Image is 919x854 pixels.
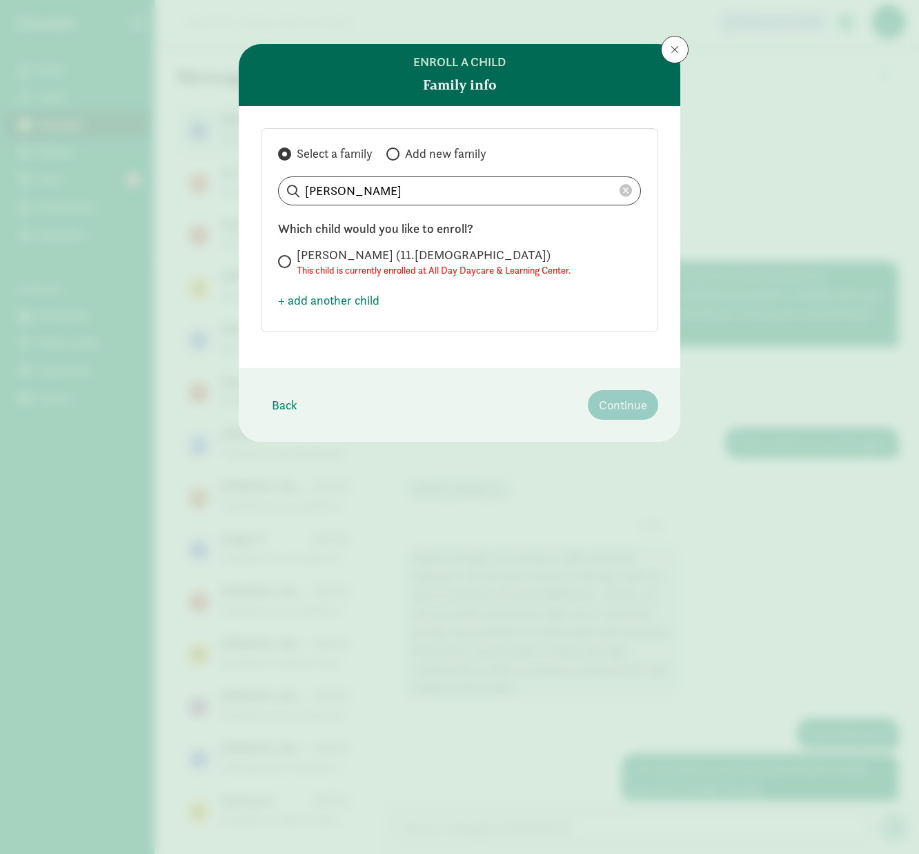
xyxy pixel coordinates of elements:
span: Continue [599,396,647,414]
small: This child is currently enrolled at All Day Daycare & Learning Center. [297,263,571,277]
strong: Family info [423,74,497,95]
span: Back [272,396,297,414]
button: + add another child [278,285,379,315]
button: Continue [588,390,658,420]
h6: Which child would you like to enroll? [278,222,641,236]
button: Back [261,390,308,420]
span: + add another child [278,291,379,309]
input: Search list... [279,177,640,205]
span: [PERSON_NAME] (11.[DEMOGRAPHIC_DATA]) [297,247,571,277]
span: Add new family [405,145,486,162]
h6: Enroll a child [413,55,506,69]
span: Select a family [297,145,373,162]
